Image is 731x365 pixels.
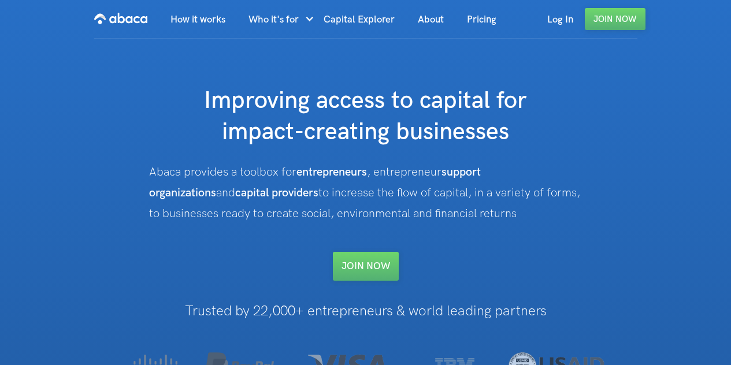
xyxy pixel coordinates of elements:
[149,162,582,224] div: Abaca provides a toolbox for , entrepreneur and to increase the flow of capital, in a variety of ...
[333,252,399,281] a: Join NOW
[135,85,597,148] h1: Improving access to capital for impact-creating businesses
[235,186,318,200] strong: capital providers
[94,9,147,28] img: Abaca logo
[585,8,645,30] a: Join Now
[296,165,367,179] strong: entrepreneurs
[110,304,622,319] h1: Trusted by 22,000+ entrepreneurs & world leading partners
